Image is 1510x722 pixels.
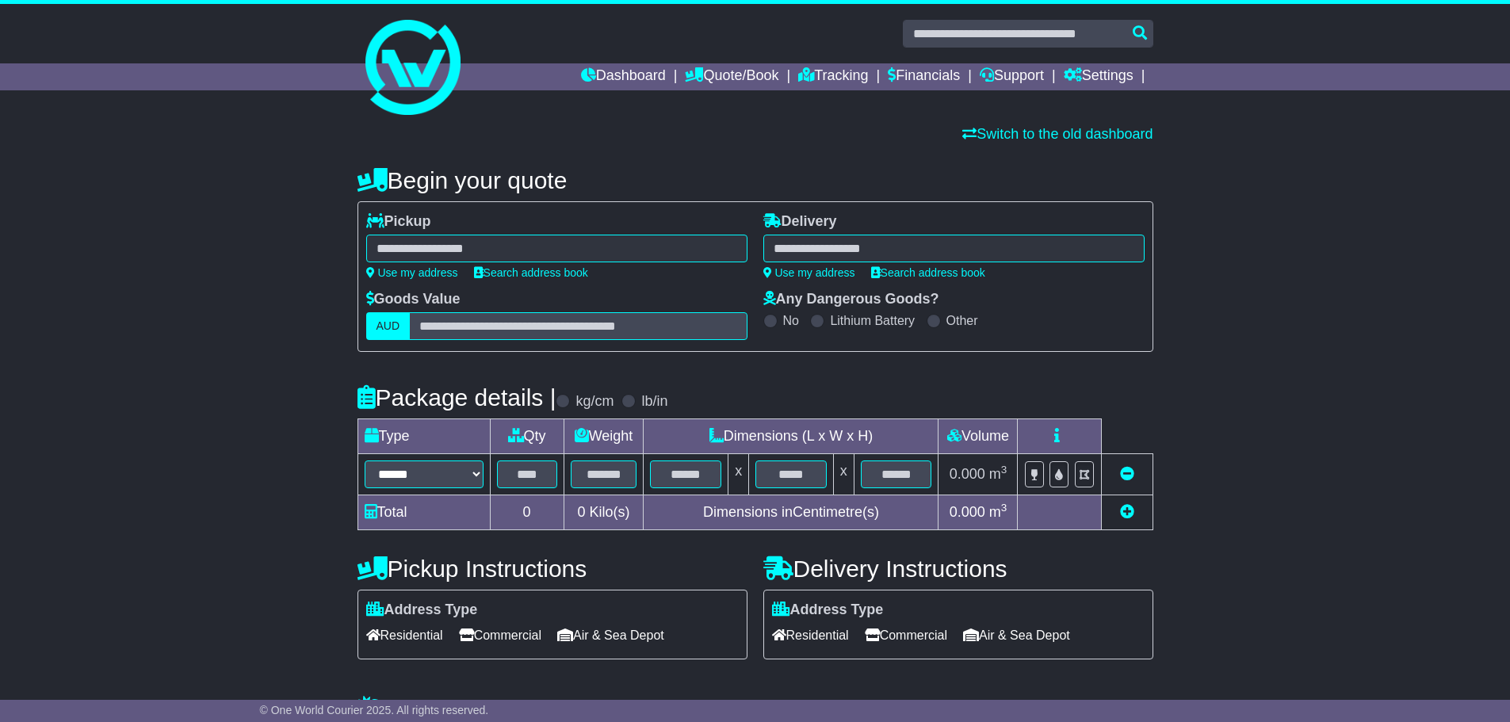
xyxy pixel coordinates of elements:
h4: Warranty & Insurance [357,695,1153,721]
span: Air & Sea Depot [963,623,1070,648]
h4: Package details | [357,384,556,411]
a: Search address book [474,266,588,279]
label: Other [946,313,978,328]
td: x [728,454,749,495]
td: Kilo(s) [564,495,644,530]
label: Goods Value [366,291,461,308]
h4: Pickup Instructions [357,556,747,582]
label: Pickup [366,213,431,231]
span: m [989,466,1007,482]
label: AUD [366,312,411,340]
a: Support [980,63,1044,90]
label: No [783,313,799,328]
td: Dimensions (L x W x H) [644,419,938,454]
td: x [833,454,854,495]
label: Address Type [366,602,478,619]
td: Total [357,495,490,530]
span: Air & Sea Depot [557,623,664,648]
sup: 3 [1001,464,1007,476]
label: Address Type [772,602,884,619]
span: Residential [772,623,849,648]
label: kg/cm [575,393,614,411]
td: Type [357,419,490,454]
td: Qty [490,419,564,454]
sup: 3 [1001,502,1007,514]
label: Lithium Battery [830,313,915,328]
a: Dashboard [581,63,666,90]
span: Commercial [459,623,541,648]
a: Quote/Book [685,63,778,90]
label: lb/in [641,393,667,411]
label: Delivery [763,213,837,231]
a: Switch to the old dashboard [962,126,1153,142]
a: Add new item [1120,504,1134,520]
label: Any Dangerous Goods? [763,291,939,308]
a: Use my address [366,266,458,279]
span: Commercial [865,623,947,648]
span: 0.000 [950,466,985,482]
td: Volume [938,419,1018,454]
span: m [989,504,1007,520]
span: © One World Courier 2025. All rights reserved. [260,704,489,716]
h4: Delivery Instructions [763,556,1153,582]
a: Remove this item [1120,466,1134,482]
span: Residential [366,623,443,648]
h4: Begin your quote [357,167,1153,193]
a: Financials [888,63,960,90]
span: 0.000 [950,504,985,520]
a: Search address book [871,266,985,279]
td: Dimensions in Centimetre(s) [644,495,938,530]
a: Use my address [763,266,855,279]
a: Tracking [798,63,868,90]
td: Weight [564,419,644,454]
a: Settings [1064,63,1133,90]
span: 0 [577,504,585,520]
td: 0 [490,495,564,530]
